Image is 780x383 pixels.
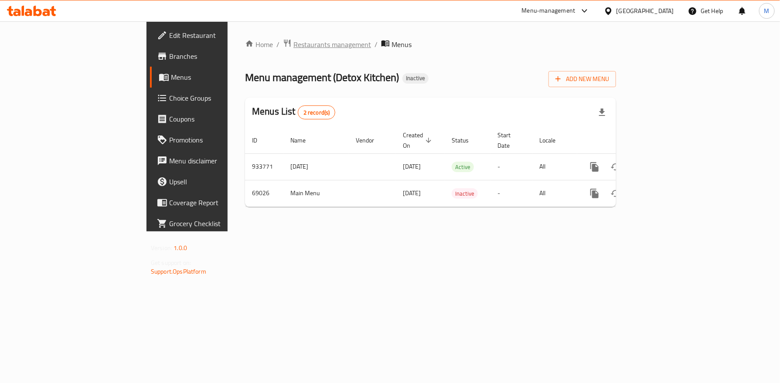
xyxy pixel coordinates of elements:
th: Actions [577,127,675,154]
div: Menu-management [522,6,576,16]
span: Version: [151,242,172,254]
span: Edit Restaurant [169,30,270,41]
span: Grocery Checklist [169,218,270,229]
td: [DATE] [283,153,349,180]
span: ID [252,135,269,146]
nav: breadcrumb [245,39,616,50]
span: [DATE] [403,161,421,172]
span: Menu disclaimer [169,156,270,166]
span: Start Date [497,130,522,151]
button: more [584,156,605,177]
div: Export file [592,102,613,123]
button: Add New Menu [548,71,616,87]
a: Grocery Checklist [150,213,277,234]
div: Total records count [298,105,336,119]
span: Inactive [402,75,429,82]
a: Restaurants management [283,39,371,50]
span: Active [452,162,474,172]
a: Coupons [150,108,277,129]
button: Change Status [605,183,626,204]
button: more [584,183,605,204]
span: Restaurants management [293,39,371,50]
span: Menu management ( Detox Kitchen ) [245,68,399,87]
li: / [276,39,279,50]
a: Menu disclaimer [150,150,277,171]
span: Upsell [169,176,270,187]
span: 1.0.0 [174,242,187,254]
span: Menus [171,72,270,82]
td: All [532,153,577,180]
span: Vendor [356,135,385,146]
span: Coupons [169,114,270,124]
span: Branches [169,51,270,61]
span: Locale [539,135,567,146]
a: Choice Groups [150,88,277,108]
a: Menus [150,67,277,88]
span: Add New Menu [555,74,609,85]
h2: Menus List [252,105,335,119]
a: Branches [150,46,277,67]
td: Main Menu [283,180,349,207]
div: Inactive [452,188,478,199]
a: Upsell [150,171,277,192]
td: - [490,180,532,207]
span: Get support on: [151,257,191,268]
a: Edit Restaurant [150,25,277,46]
a: Support.OpsPlatform [151,266,206,277]
td: - [490,153,532,180]
div: Inactive [402,73,429,84]
span: Choice Groups [169,93,270,103]
span: Inactive [452,189,478,199]
span: Coverage Report [169,197,270,208]
a: Coverage Report [150,192,277,213]
td: All [532,180,577,207]
span: Promotions [169,135,270,145]
span: [DATE] [403,187,421,199]
div: [GEOGRAPHIC_DATA] [617,6,674,16]
span: Created On [403,130,434,151]
a: Promotions [150,129,277,150]
span: Status [452,135,480,146]
span: 2 record(s) [298,108,335,117]
table: enhanced table [245,127,675,207]
button: Change Status [605,156,626,177]
span: Name [290,135,317,146]
li: / [375,39,378,50]
span: M [764,6,770,16]
span: Menus [392,39,412,50]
